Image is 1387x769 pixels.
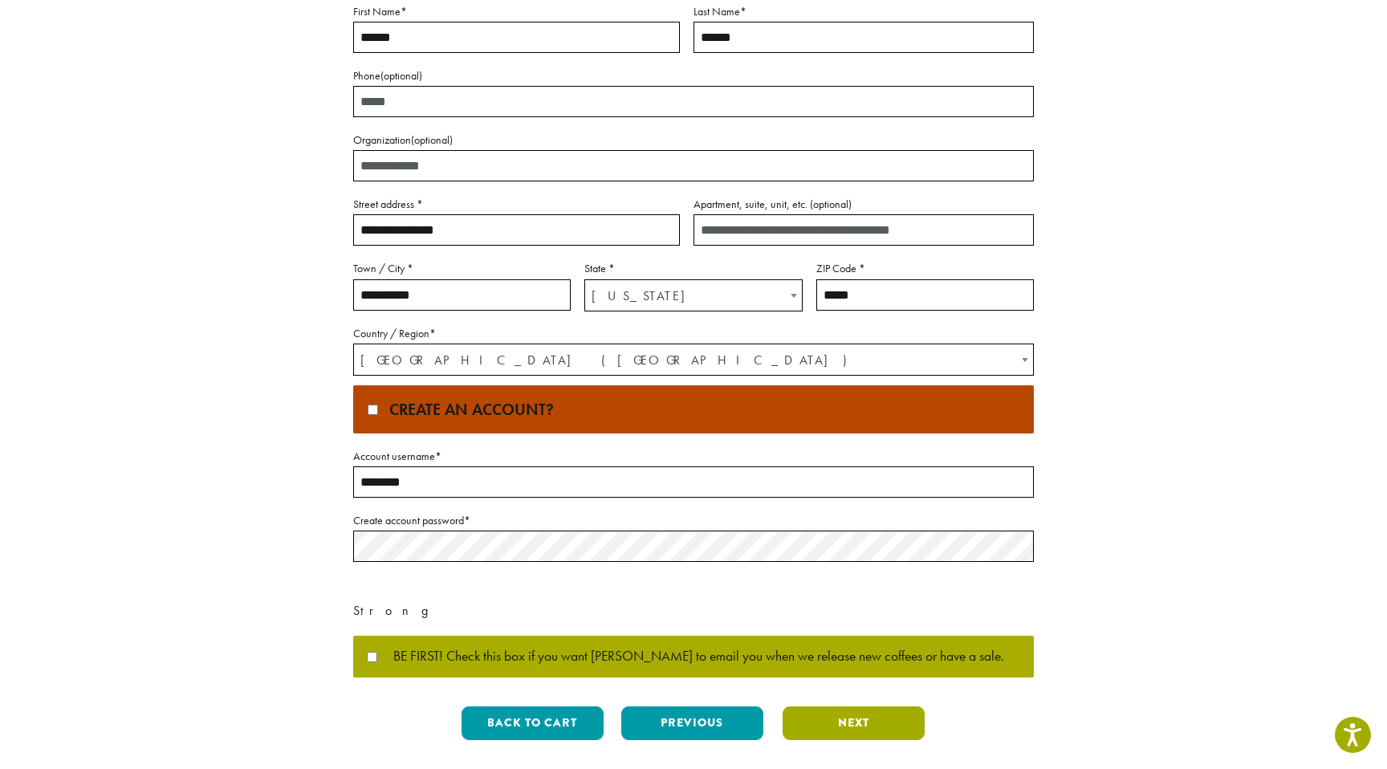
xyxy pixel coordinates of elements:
span: (optional) [411,132,453,147]
label: Account username [353,446,1034,466]
button: Next [783,706,925,740]
button: Back to cart [462,706,604,740]
label: Last Name [693,2,1034,22]
span: United States (US) [354,344,1033,376]
span: Country / Region [353,344,1034,376]
label: State [584,258,802,279]
span: Arizona [585,280,801,311]
span: State [584,279,802,311]
div: Strong [353,599,1034,623]
label: First Name [353,2,680,22]
span: (optional) [810,197,852,211]
input: Create an account? [368,405,378,415]
label: Apartment, suite, unit, etc. [693,194,1034,214]
span: Create an account? [381,399,554,420]
label: Create account password [353,511,1034,531]
button: Previous [621,706,763,740]
span: (optional) [380,68,422,83]
label: Street address [353,194,680,214]
label: ZIP Code [816,258,1034,279]
input: BE FIRST! Check this box if you want [PERSON_NAME] to email you when we release new coffees or ha... [367,652,377,662]
label: Organization [353,130,1034,150]
span: BE FIRST! Check this box if you want [PERSON_NAME] to email you when we release new coffees or ha... [377,649,1004,664]
label: Town / City [353,258,571,279]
